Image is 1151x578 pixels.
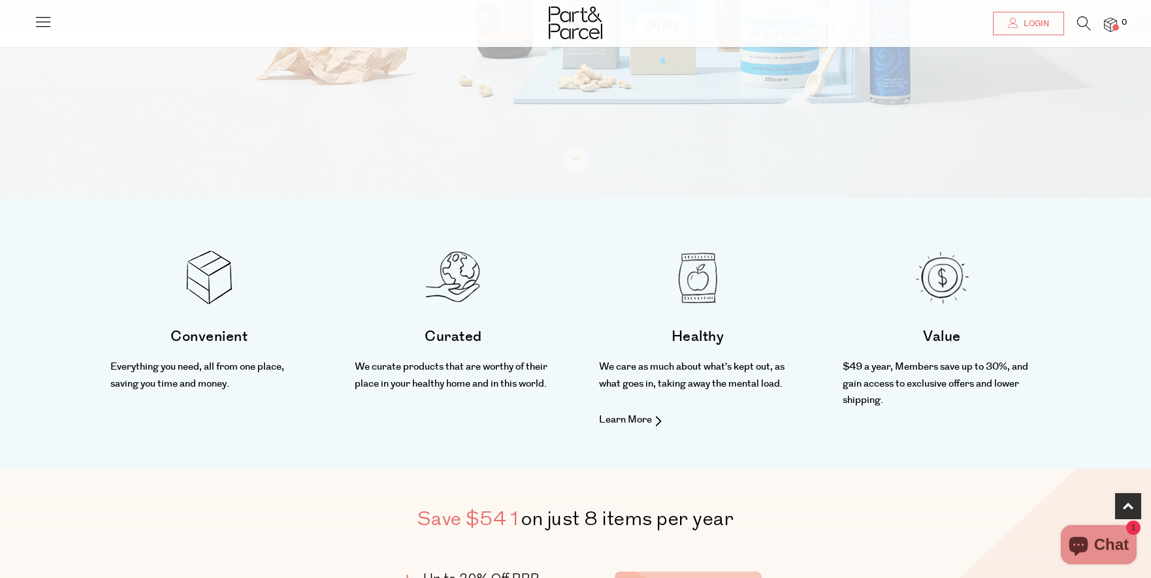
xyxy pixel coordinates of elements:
h4: Convenient [110,325,308,349]
img: part&parcel icon [670,250,725,305]
p: Everything you need, all from one place, saving you time and money. [110,359,308,392]
span: Save $541 [417,506,522,532]
span: Login [1020,18,1049,29]
h4: Healthy [599,325,797,349]
img: part&parcel icon [182,250,236,305]
span: 0 [1118,17,1130,29]
inbox-online-store-chat: Shopify online store chat [1057,525,1141,568]
img: part&parcel icon [426,250,481,305]
a: Login [993,12,1064,35]
p: Learn More [599,411,797,428]
p: $49 a year, Members save up to 30%, and gain access to exclusive offers and lower shipping. [843,359,1041,409]
h4: Curated [355,325,553,349]
p: We care as much about what's kept out, as what goes in, taking away the mental load. [599,359,797,392]
img: part&parcel icon [915,250,969,305]
a: 0 [1104,18,1117,31]
img: Part&Parcel [549,7,602,39]
p: We curate products that are worthy of their place in your healthy home and in this world. [355,359,553,392]
h4: Value [843,325,1041,349]
h2: on just 8 items per year [350,503,801,536]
